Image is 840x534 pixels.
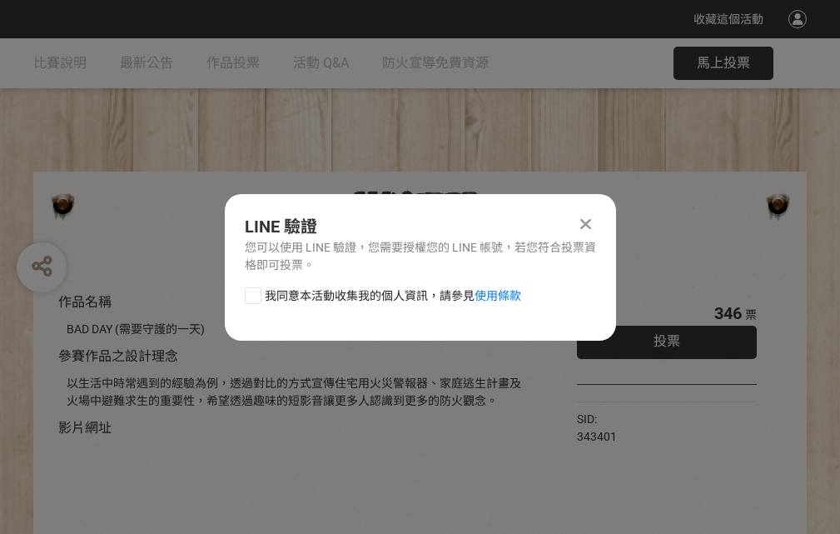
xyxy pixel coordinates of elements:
span: 比賽說明 [33,55,87,71]
span: 投票 [654,333,680,349]
a: 最新公告 [120,38,173,88]
iframe: Facebook Share [621,411,704,427]
span: 馬上投票 [697,55,750,71]
span: 收藏這個活動 [693,12,763,26]
span: 最新公告 [120,55,173,71]
a: 活動 Q&A [293,38,349,88]
span: 作品名稱 [58,294,112,310]
span: 我同意本活動收集我的個人資訊，請參見 [265,287,521,305]
button: 馬上投票 [673,47,773,80]
a: 使用條款 [475,289,521,302]
span: 活動 Q&A [293,55,349,71]
div: 您可以使用 LINE 驗證，您需要授權您的 LINE 帳號，若您符合投票資格即可投票。 [245,239,596,274]
div: LINE 驗證 [245,214,596,239]
div: 以生活中時常遇到的經驗為例，透過對比的方式宣傳住宅用火災警報器、家庭逃生計畫及火場中避難求生的重要性，希望透過趣味的短影音讓更多人認識到更多的防火觀念。 [67,375,527,410]
span: 影片網址 [58,420,112,436]
a: 防火宣導免費資源 [382,38,489,88]
span: 防火宣導免費資源 [382,55,489,71]
span: SID: 343401 [577,412,617,443]
a: 比賽說明 [33,38,87,88]
span: 作品投票 [206,55,260,71]
span: 346 [714,303,742,323]
div: BAD DAY (需要守護的一天) [67,321,527,338]
span: 參賽作品之設計理念 [58,348,178,364]
a: 作品投票 [206,38,260,88]
span: 票 [745,308,757,322]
